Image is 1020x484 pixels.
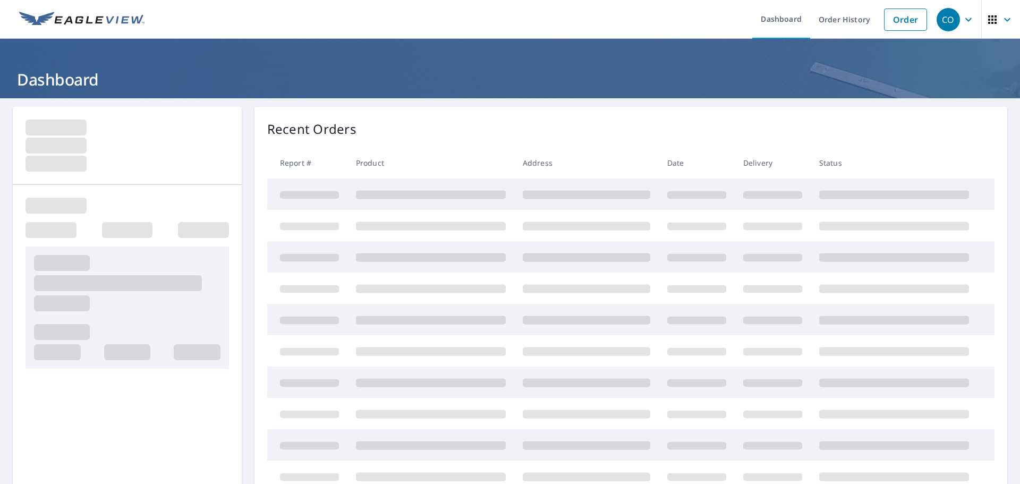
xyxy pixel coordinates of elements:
[267,147,347,179] th: Report #
[19,12,144,28] img: EV Logo
[811,147,977,179] th: Status
[514,147,659,179] th: Address
[659,147,735,179] th: Date
[884,9,927,31] a: Order
[347,147,514,179] th: Product
[735,147,811,179] th: Delivery
[13,69,1007,90] h1: Dashboard
[937,8,960,31] div: CO
[267,120,356,139] p: Recent Orders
